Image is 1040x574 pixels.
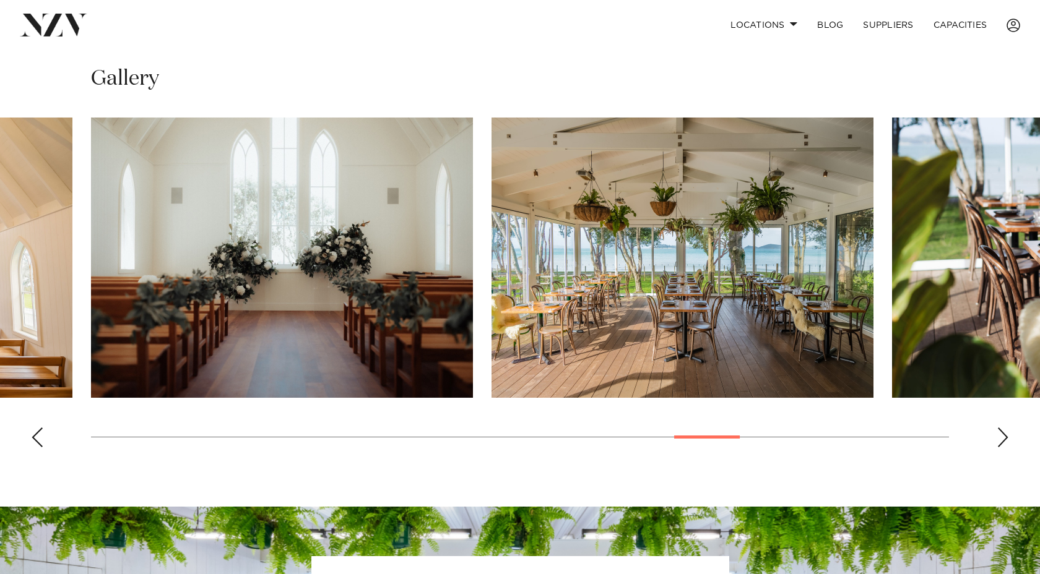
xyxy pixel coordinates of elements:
[807,12,853,38] a: BLOG
[20,14,87,36] img: nzv-logo.png
[91,118,473,398] swiper-slide: 20 / 28
[853,12,923,38] a: SUPPLIERS
[492,118,873,398] swiper-slide: 21 / 28
[91,65,159,93] h2: Gallery
[924,12,997,38] a: Capacities
[721,12,807,38] a: Locations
